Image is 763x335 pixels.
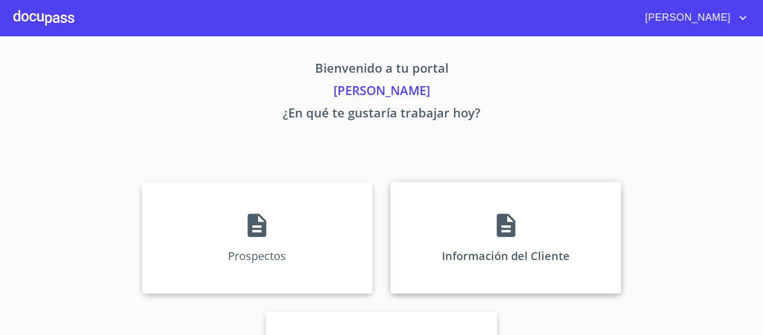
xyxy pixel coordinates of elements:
[637,9,750,27] button: account of current user
[37,81,726,103] p: [PERSON_NAME]
[637,9,736,27] span: [PERSON_NAME]
[37,103,726,126] p: ¿En qué te gustaría trabajar hoy?
[228,248,286,263] p: Prospectos
[442,248,570,263] p: Información del Cliente
[37,59,726,81] p: Bienvenido a tu portal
